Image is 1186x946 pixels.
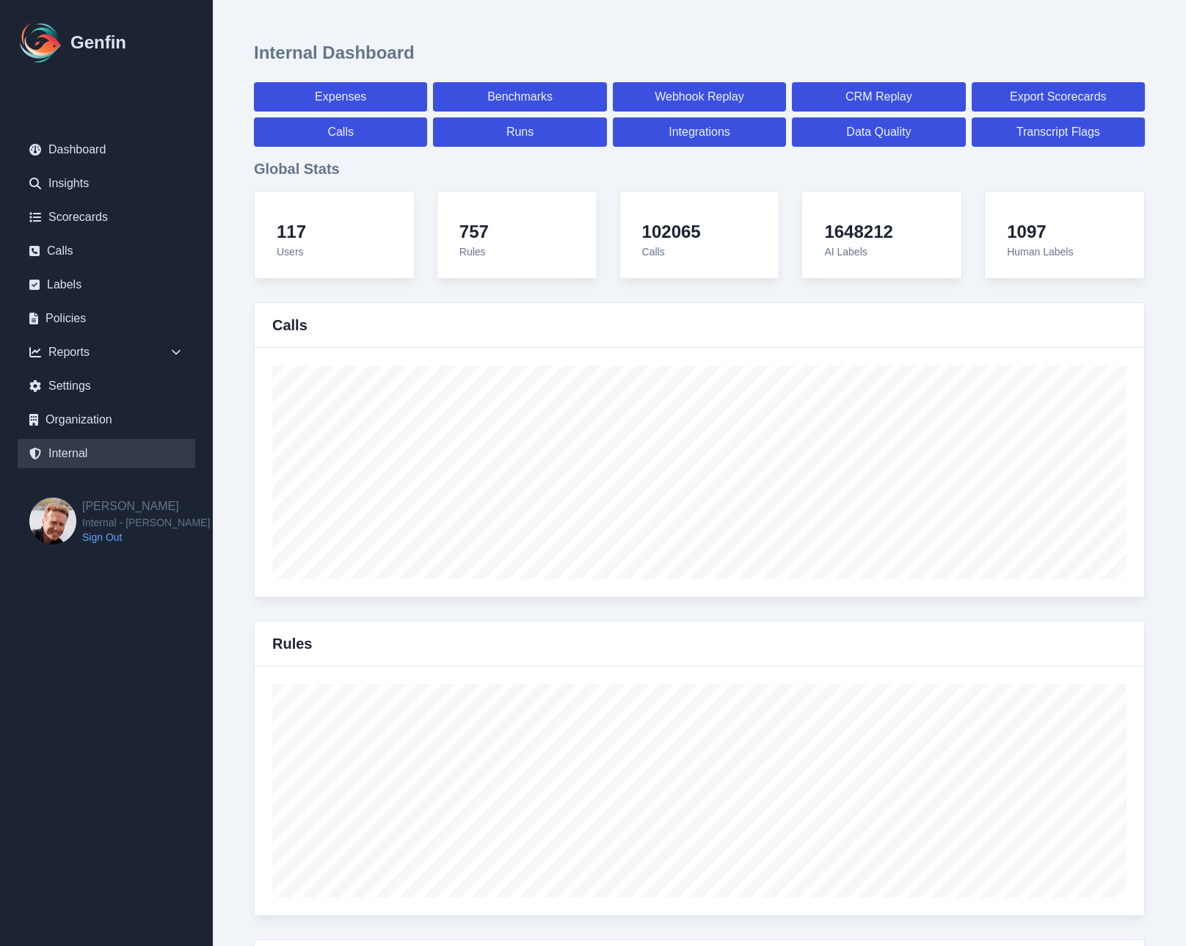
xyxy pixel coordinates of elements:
[972,82,1145,112] a: Export Scorecards
[18,236,195,266] a: Calls
[82,498,210,515] h2: [PERSON_NAME]
[1007,246,1073,258] span: Human Labels
[613,82,786,112] a: Webhook Replay
[18,169,195,198] a: Insights
[254,41,415,65] h1: Internal Dashboard
[18,203,195,232] a: Scorecards
[433,117,606,147] a: Runs
[792,117,965,147] a: Data Quality
[459,246,486,258] span: Rules
[18,405,195,434] a: Organization
[254,117,427,147] a: Calls
[82,530,210,545] a: Sign Out
[277,246,304,258] span: Users
[254,159,1145,179] h3: Global Stats
[272,315,308,335] h3: Calls
[642,246,665,258] span: Calls
[18,19,65,66] img: Logo
[29,498,76,545] img: Brian Dunagan
[18,371,195,401] a: Settings
[613,117,786,147] a: Integrations
[254,82,427,112] a: Expenses
[1007,221,1073,243] h4: 1097
[642,221,701,243] h4: 102065
[18,304,195,333] a: Policies
[459,221,489,243] h4: 757
[824,221,892,243] h4: 1648212
[18,135,195,164] a: Dashboard
[433,82,606,112] a: Benchmarks
[18,338,195,367] div: Reports
[972,117,1145,147] a: Transcript Flags
[70,31,126,54] h1: Genfin
[18,270,195,299] a: Labels
[824,246,867,258] span: AI Labels
[277,221,306,243] h4: 117
[792,82,965,112] a: CRM Replay
[272,633,312,654] h3: Rules
[82,515,210,530] span: Internal - [PERSON_NAME]
[18,439,195,468] a: Internal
